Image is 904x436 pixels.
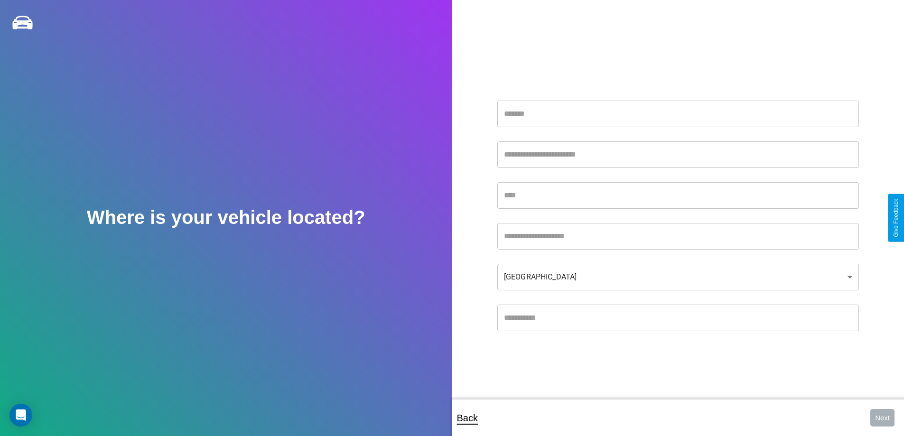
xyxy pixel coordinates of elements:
[457,409,478,427] p: Back
[870,409,895,427] button: Next
[893,199,899,237] div: Give Feedback
[497,264,859,290] div: [GEOGRAPHIC_DATA]
[9,404,32,427] div: Open Intercom Messenger
[87,207,365,228] h2: Where is your vehicle located?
